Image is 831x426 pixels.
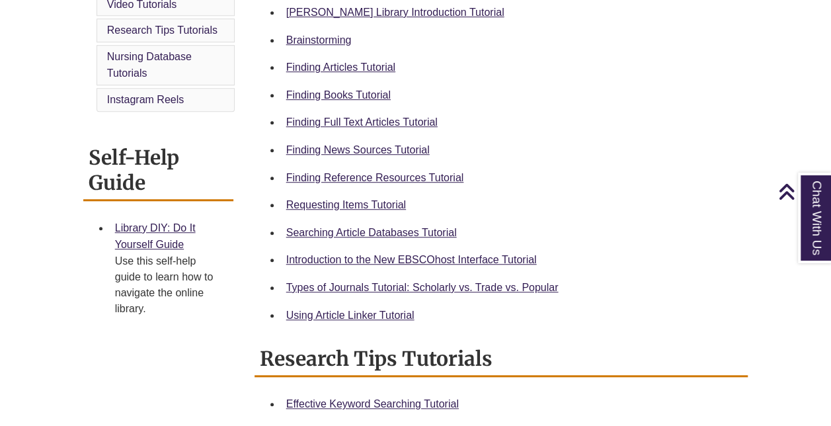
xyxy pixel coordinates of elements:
a: Nursing Database Tutorials [107,51,192,79]
h2: Research Tips Tutorials [255,342,748,377]
a: Finding News Sources Tutorial [286,144,430,155]
a: Research Tips Tutorials [107,24,218,36]
a: Finding Articles Tutorial [286,62,395,73]
a: Introduction to the New EBSCOhost Interface Tutorial [286,254,537,265]
a: Types of Journals Tutorial: Scholarly vs. Trade vs. Popular [286,282,559,293]
a: Library DIY: Do It Yourself Guide [115,222,196,251]
a: Back to Top [778,183,828,200]
a: Brainstorming [286,34,352,46]
a: Finding Full Text Articles Tutorial [286,116,438,128]
h2: Self-Help Guide [83,141,233,201]
a: Using Article Linker Tutorial [286,310,415,321]
a: Instagram Reels [107,94,184,105]
a: [PERSON_NAME] Library Introduction Tutorial [286,7,504,18]
a: Requesting Items Tutorial [286,199,406,210]
a: Finding Reference Resources Tutorial [286,172,464,183]
a: Effective Keyword Searching Tutorial [286,398,459,409]
a: Searching Article Databases Tutorial [286,227,457,238]
div: Use this self-help guide to learn how to navigate the online library. [115,253,223,317]
a: Finding Books Tutorial [286,89,391,101]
